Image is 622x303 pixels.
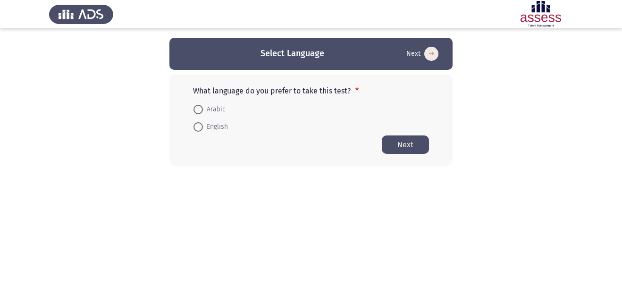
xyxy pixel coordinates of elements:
h3: Select Language [261,48,324,59]
img: Assess Talent Management logo [49,1,113,27]
img: Assessment logo of ASSESS Focus 4 Module Assessment (EN/AR) (Basic - IB) [509,1,573,27]
span: English [203,121,228,133]
p: What language do you prefer to take this test? [193,86,429,95]
button: Start assessment [382,135,429,154]
span: Arabic [203,104,226,115]
button: Start assessment [403,46,441,61]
